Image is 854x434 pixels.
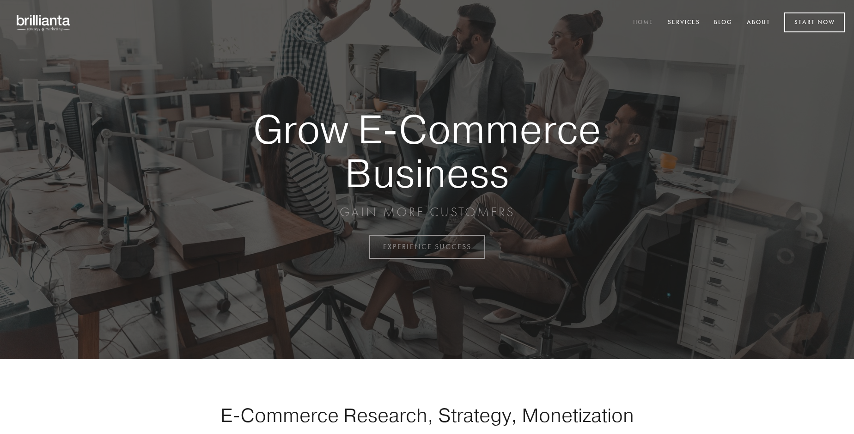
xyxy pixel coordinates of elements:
a: Services [662,15,706,31]
a: Start Now [784,12,845,32]
a: Blog [708,15,738,31]
a: Home [627,15,659,31]
a: About [741,15,776,31]
a: EXPERIENCE SUCCESS [369,235,485,259]
h1: E-Commerce Research, Strategy, Monetization [191,403,663,427]
p: GAIN MORE CUSTOMERS [221,204,633,220]
img: brillianta - research, strategy, marketing [9,9,79,36]
strong: Grow E-Commerce Business [221,107,633,195]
